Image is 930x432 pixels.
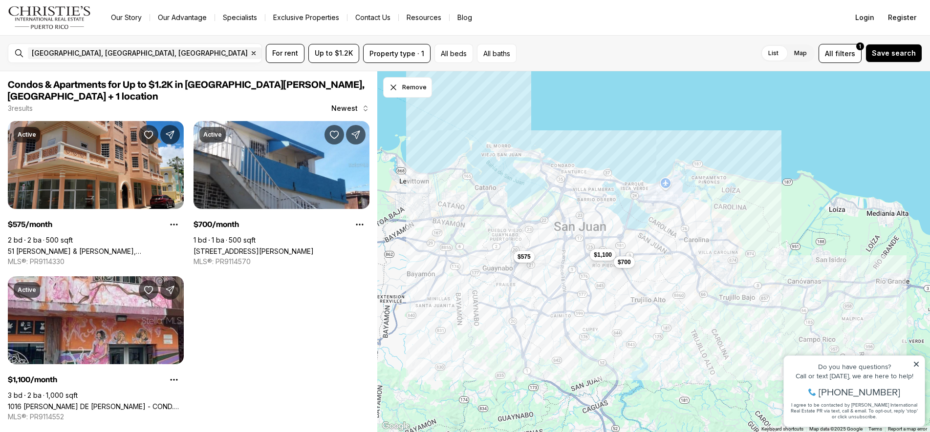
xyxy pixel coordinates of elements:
[18,286,36,294] p: Active
[215,11,265,24] a: Specialists
[8,104,33,112] p: 3 results
[760,44,786,62] label: List
[139,280,158,300] button: Save Property: 1016 PONCE DE LEON - COND. PISOS DE DON MANUEL #2
[849,8,880,27] button: Login
[617,258,630,266] span: $700
[331,104,358,112] span: Newest
[399,11,449,24] a: Resources
[150,11,215,24] a: Our Advantage
[8,6,91,29] img: logo
[363,44,431,63] button: Property type · 1
[164,215,184,234] button: Property options
[819,44,862,63] button: Allfilters1
[266,44,304,63] button: For rent
[194,247,314,255] a: 448 CALLE ALCIDES REYES, RIO PIEDRAS PR, 00926
[32,49,248,57] span: [GEOGRAPHIC_DATA], [GEOGRAPHIC_DATA], [GEOGRAPHIC_DATA]
[103,11,150,24] a: Our Story
[882,8,922,27] button: Register
[164,370,184,390] button: Property options
[855,14,874,21] span: Login
[383,77,432,98] button: Dismiss drawing
[40,46,122,56] span: [PHONE_NUMBER]
[477,44,517,63] button: All baths
[308,44,359,63] button: Up to $1.2K
[12,60,139,79] span: I agree to be contacted by [PERSON_NAME] International Real Estate PR via text, call & email. To ...
[594,251,612,259] span: $1,100
[888,14,916,21] span: Register
[865,44,922,62] button: Save search
[10,22,141,29] div: Do you have questions?
[835,48,855,59] span: filters
[859,42,861,50] span: 1
[517,253,530,261] span: $575
[203,131,222,139] p: Active
[265,11,347,24] a: Exclusive Properties
[315,49,353,57] span: Up to $1.2K
[450,11,480,24] a: Blog
[613,256,634,268] button: $700
[347,11,398,24] button: Contact Us
[513,251,534,263] button: $575
[8,80,364,102] span: Condos & Apartments for Up to $1.2K in [GEOGRAPHIC_DATA][PERSON_NAME], [GEOGRAPHIC_DATA] + 1 loca...
[346,125,366,144] button: Share Property
[8,247,184,255] a: 51 PILAR & BRAUMBAUGH, SAN JUAN PR, 00921
[825,48,833,59] span: All
[872,49,916,57] span: Save search
[350,215,369,234] button: Property options
[8,402,184,411] a: 1016 PONCE DE LEON - COND. PISOS DE DON MANUEL #2, SAN JUAN PR, 00925
[325,99,375,118] button: Newest
[160,125,180,144] button: Share Property
[139,125,158,144] button: Save Property: 51 PILAR & BRAUMBAUGH
[160,280,180,300] button: Share Property
[18,131,36,139] p: Active
[324,125,344,144] button: Save Property: 448 CALLE ALCIDES REYES
[434,44,473,63] button: All beds
[786,44,815,62] label: Map
[272,49,298,57] span: For rent
[590,249,616,261] button: $1,100
[10,31,141,38] div: Call or text [DATE], we are here to help!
